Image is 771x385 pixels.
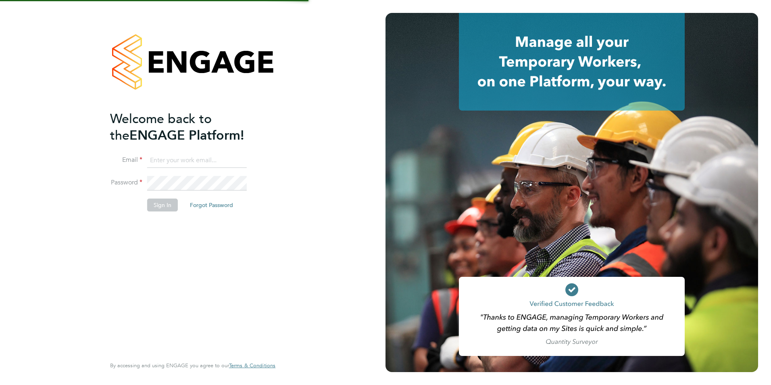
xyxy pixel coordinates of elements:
a: Terms & Conditions [229,362,275,369]
h2: ENGAGE Platform! [110,111,267,144]
input: Enter your work email... [147,153,247,168]
label: Password [110,178,142,187]
span: Welcome back to the [110,111,212,143]
button: Forgot Password [183,199,240,211]
button: Sign In [147,199,178,211]
label: Email [110,156,142,164]
span: By accessing and using ENGAGE you agree to our [110,362,275,369]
